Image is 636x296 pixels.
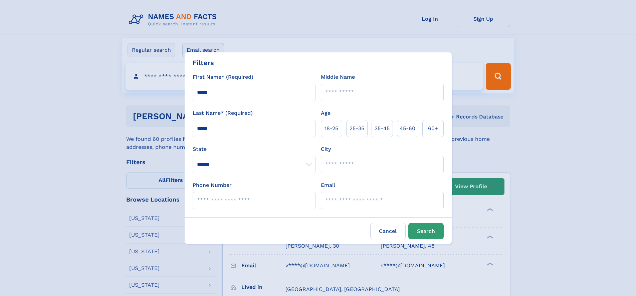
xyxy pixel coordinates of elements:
[400,124,415,132] span: 45‑60
[321,73,355,81] label: Middle Name
[350,124,364,132] span: 25‑35
[370,223,406,239] label: Cancel
[321,181,335,189] label: Email
[193,58,214,68] div: Filters
[193,181,232,189] label: Phone Number
[321,145,331,153] label: City
[193,73,253,81] label: First Name* (Required)
[375,124,390,132] span: 35‑45
[193,145,315,153] label: State
[321,109,331,117] label: Age
[193,109,253,117] label: Last Name* (Required)
[408,223,444,239] button: Search
[428,124,438,132] span: 60+
[325,124,338,132] span: 18‑25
